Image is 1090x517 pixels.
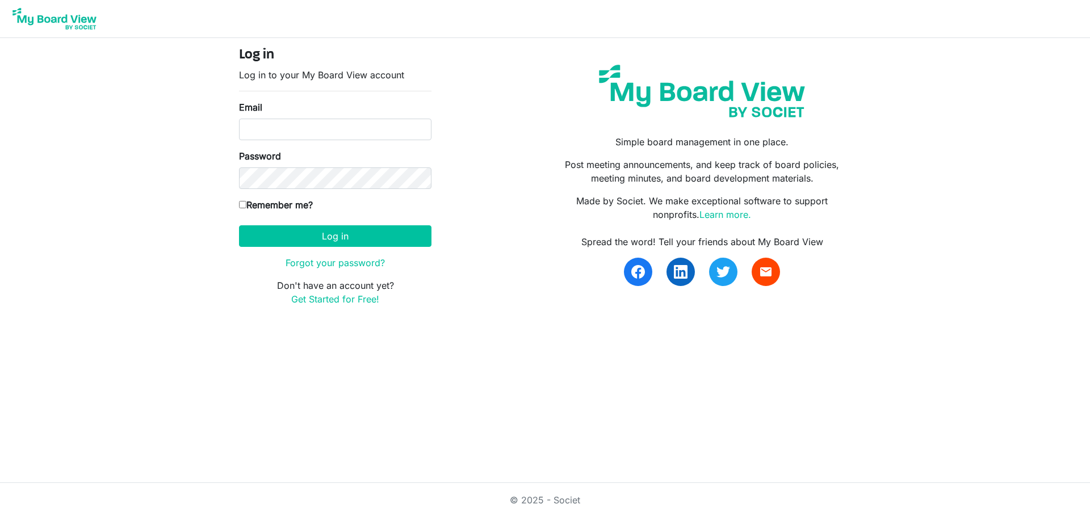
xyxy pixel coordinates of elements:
img: twitter.svg [716,265,730,279]
p: Don't have an account yet? [239,279,431,306]
h4: Log in [239,47,431,64]
a: © 2025 - Societ [510,494,580,506]
label: Email [239,100,262,114]
a: Learn more. [699,209,751,220]
button: Log in [239,225,431,247]
img: My Board View Logo [9,5,100,33]
input: Remember me? [239,201,246,208]
p: Post meeting announcements, and keep track of board policies, meeting minutes, and board developm... [554,158,851,185]
p: Log in to your My Board View account [239,68,431,82]
label: Password [239,149,281,163]
p: Made by Societ. We make exceptional software to support nonprofits. [554,194,851,221]
span: email [759,265,773,279]
a: email [752,258,780,286]
a: Get Started for Free! [291,293,379,305]
img: facebook.svg [631,265,645,279]
a: Forgot your password? [286,257,385,268]
img: my-board-view-societ.svg [590,56,814,126]
p: Simple board management in one place. [554,135,851,149]
div: Spread the word! Tell your friends about My Board View [554,235,851,249]
label: Remember me? [239,198,313,212]
img: linkedin.svg [674,265,687,279]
